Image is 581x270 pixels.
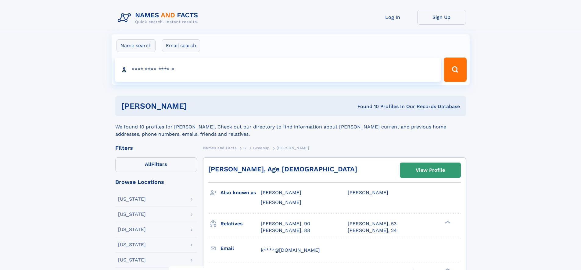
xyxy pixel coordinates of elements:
[416,163,445,177] div: View Profile
[261,220,310,227] a: [PERSON_NAME], 90
[118,258,146,262] div: [US_STATE]
[417,10,466,25] a: Sign Up
[261,227,310,234] a: [PERSON_NAME], 88
[118,242,146,247] div: [US_STATE]
[261,190,301,195] span: [PERSON_NAME]
[162,39,200,52] label: Email search
[443,220,451,224] div: ❯
[115,116,466,138] div: We found 10 profiles for [PERSON_NAME]. Check out our directory to find information about [PERSON...
[203,144,237,152] a: Names and Facts
[444,58,466,82] button: Search Button
[115,58,441,82] input: search input
[208,165,357,173] a: [PERSON_NAME], Age [DEMOGRAPHIC_DATA]
[118,197,146,202] div: [US_STATE]
[400,163,461,177] a: View Profile
[221,243,261,254] h3: Email
[348,227,397,234] a: [PERSON_NAME], 24
[221,188,261,198] h3: Also known as
[117,39,156,52] label: Name search
[348,220,396,227] a: [PERSON_NAME], 53
[277,146,309,150] span: [PERSON_NAME]
[115,10,203,26] img: Logo Names and Facts
[243,144,246,152] a: G
[272,103,460,110] div: Found 10 Profiles In Our Records Database
[368,10,417,25] a: Log In
[115,179,197,185] div: Browse Locations
[221,219,261,229] h3: Relatives
[261,199,301,205] span: [PERSON_NAME]
[253,144,270,152] a: Greenup
[348,190,388,195] span: [PERSON_NAME]
[145,161,151,167] span: All
[115,157,197,172] label: Filters
[118,227,146,232] div: [US_STATE]
[121,102,272,110] h1: [PERSON_NAME]
[253,146,270,150] span: Greenup
[243,146,246,150] span: G
[118,212,146,217] div: [US_STATE]
[115,145,197,151] div: Filters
